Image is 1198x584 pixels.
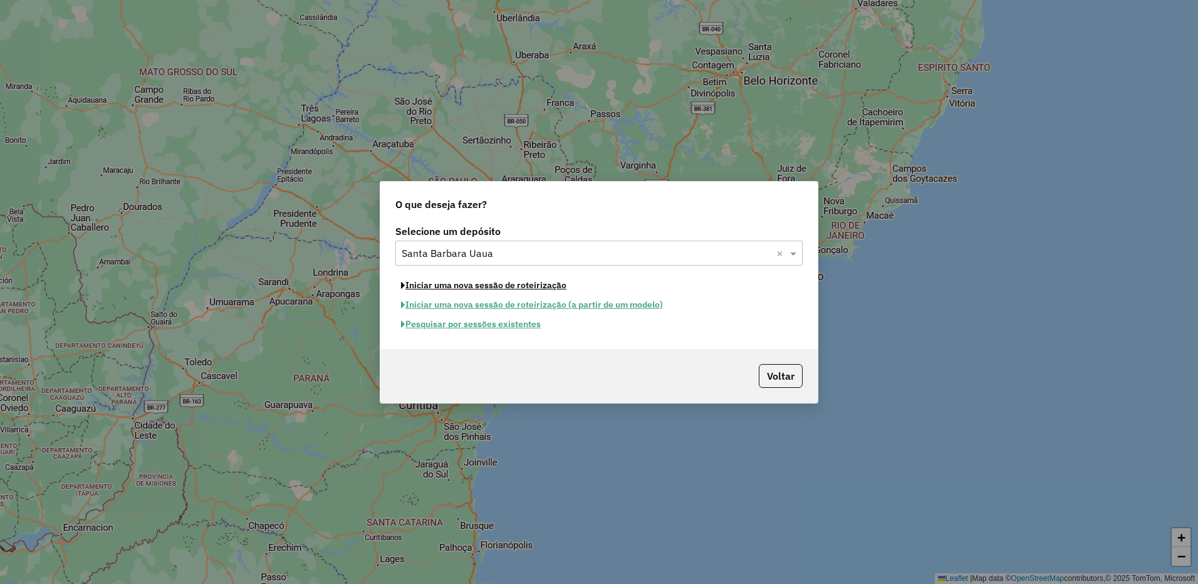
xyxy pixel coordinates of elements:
[776,246,787,261] span: Clear all
[395,224,803,239] label: Selecione um depósito
[395,197,487,212] span: O que deseja fazer?
[395,295,669,315] button: Iniciar uma nova sessão de roteirização (a partir de um modelo)
[759,364,803,388] button: Voltar
[395,276,572,295] button: Iniciar uma nova sessão de roteirização
[395,315,546,334] button: Pesquisar por sessões existentes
